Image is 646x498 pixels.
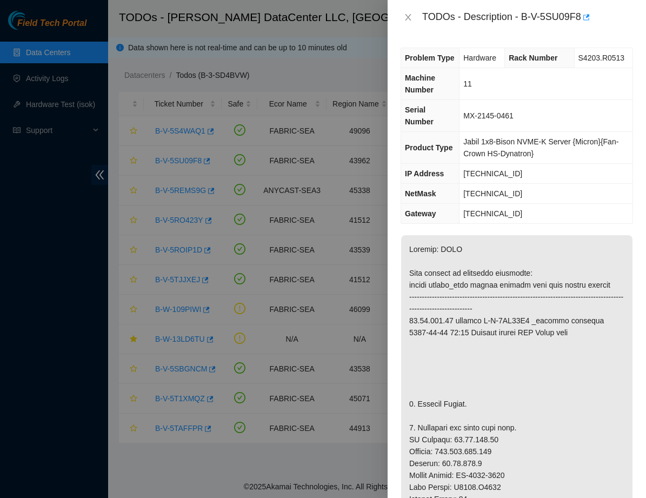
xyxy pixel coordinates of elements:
[404,13,412,22] span: close
[463,79,472,88] span: 11
[405,105,434,126] span: Serial Number
[463,54,496,62] span: Hardware
[405,54,455,62] span: Problem Type
[405,209,436,218] span: Gateway
[463,209,522,218] span: [TECHNICAL_ID]
[405,74,435,94] span: Machine Number
[463,169,522,178] span: [TECHNICAL_ID]
[401,12,416,23] button: Close
[509,54,557,62] span: Rack Number
[463,111,514,120] span: MX-2145-0461
[422,9,633,26] div: TODOs - Description - B-V-5SU09F8
[405,189,436,198] span: NetMask
[405,169,444,178] span: IP Address
[405,143,452,152] span: Product Type
[578,54,625,62] span: S4203.R0513
[463,189,522,198] span: [TECHNICAL_ID]
[463,137,618,158] span: Jabil 1x8-Bison NVME-K Server {Micron}{Fan-Crown HS-Dynatron}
